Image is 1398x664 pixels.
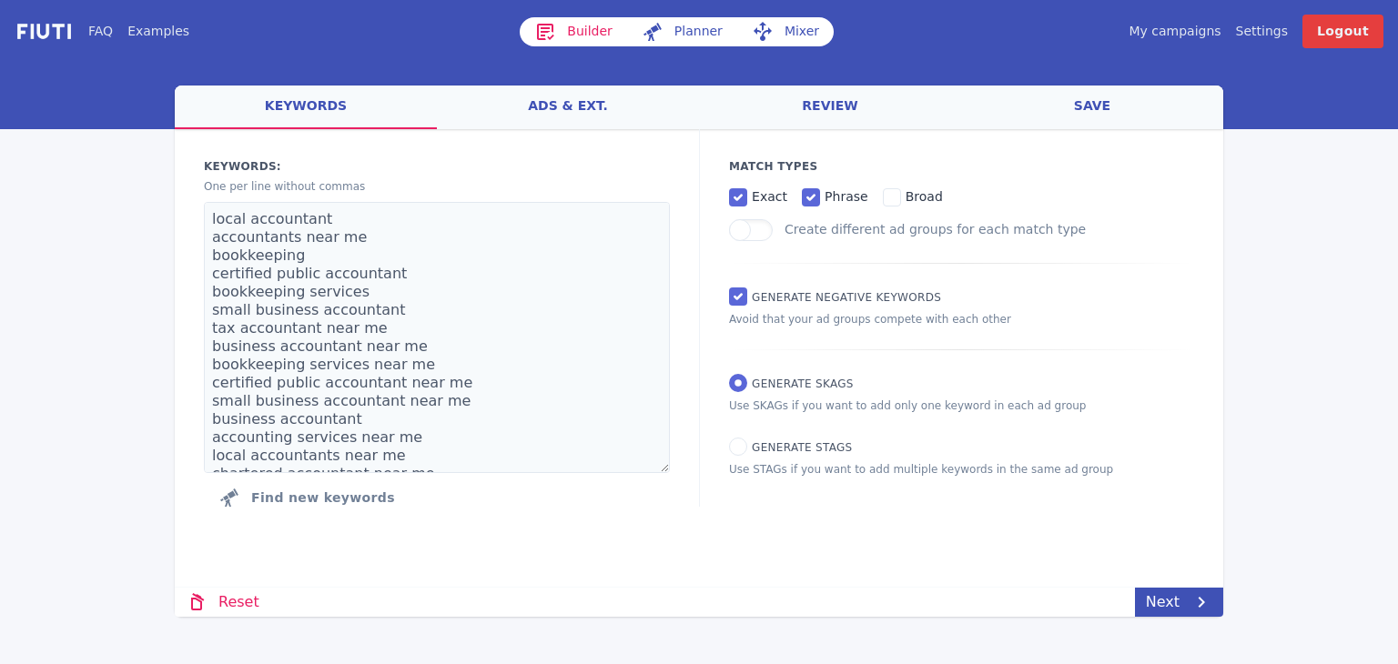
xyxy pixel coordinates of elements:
a: My campaigns [1129,22,1221,41]
span: Generate STAGs [752,441,852,454]
a: review [699,86,961,129]
input: Generate SKAGs [729,374,747,392]
input: phrase [802,188,820,206]
a: Reset [175,588,270,617]
a: Builder [520,17,627,46]
label: Keywords: [204,158,670,175]
input: broad [883,188,901,206]
p: Match Types [729,158,1194,175]
p: Avoid that your ad groups compete with each other [729,311,1194,327]
a: ads & ext. [437,86,699,129]
span: phrase [825,189,868,204]
span: broad [906,189,943,204]
input: Generate Negative keywords [729,287,747,306]
label: Create different ad groups for each match type [785,222,1086,236]
a: Next [1135,588,1223,617]
a: Mixer [737,17,834,46]
img: f731f27.png [15,21,74,42]
a: FAQ [88,22,113,41]
a: keywords [175,86,437,129]
input: exact [729,188,747,206]
a: save [961,86,1223,129]
span: exact [752,189,787,204]
button: Click to find new keywords related to those above [204,479,410,516]
input: Generate STAGs [729,438,747,456]
a: Settings [1236,22,1288,41]
a: Planner [627,17,737,46]
p: Use SKAGs if you want to add only one keyword in each ad group [729,397,1194,414]
span: Generate SKAGs [752,377,854,390]
a: Examples [127,22,189,41]
p: One per line without commas [204,178,670,195]
a: Logout [1302,15,1383,48]
p: Use STAGs if you want to add multiple keywords in the same ad group [729,461,1194,478]
span: Generate Negative keywords [752,291,941,304]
